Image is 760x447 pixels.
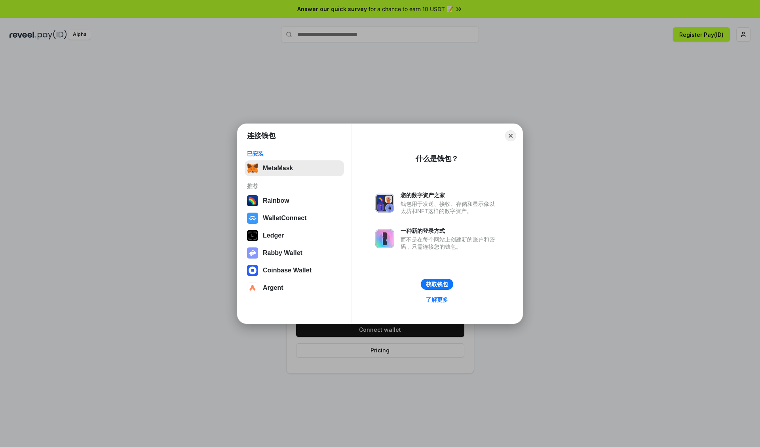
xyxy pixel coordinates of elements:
[263,249,302,257] div: Rabby Wallet
[247,282,258,293] img: svg+xml,%3Csvg%20width%3D%2228%22%20height%3D%2228%22%20viewBox%3D%220%200%2028%2028%22%20fill%3D...
[401,192,499,199] div: 您的数字资产之家
[245,193,344,209] button: Rainbow
[263,284,283,291] div: Argent
[247,150,342,157] div: 已安装
[263,165,293,172] div: MetaMask
[245,228,344,243] button: Ledger
[426,281,448,288] div: 获取钱包
[247,230,258,241] img: svg+xml,%3Csvg%20xmlns%3D%22http%3A%2F%2Fwww.w3.org%2F2000%2Fsvg%22%20width%3D%2228%22%20height%3...
[426,296,448,303] div: 了解更多
[263,267,312,274] div: Coinbase Wallet
[401,236,499,250] div: 而不是在每个网站上创建新的账户和密码，只需连接您的钱包。
[421,295,453,305] a: 了解更多
[263,215,307,222] div: WalletConnect
[245,210,344,226] button: WalletConnect
[245,160,344,176] button: MetaMask
[245,245,344,261] button: Rabby Wallet
[247,265,258,276] img: svg+xml,%3Csvg%20width%3D%2228%22%20height%3D%2228%22%20viewBox%3D%220%200%2028%2028%22%20fill%3D...
[375,194,394,213] img: svg+xml,%3Csvg%20xmlns%3D%22http%3A%2F%2Fwww.w3.org%2F2000%2Fsvg%22%20fill%3D%22none%22%20viewBox...
[401,200,499,215] div: 钱包用于发送、接收、存储和显示像以太坊和NFT这样的数字资产。
[416,154,458,164] div: 什么是钱包？
[245,262,344,278] button: Coinbase Wallet
[245,280,344,296] button: Argent
[375,229,394,248] img: svg+xml,%3Csvg%20xmlns%3D%22http%3A%2F%2Fwww.w3.org%2F2000%2Fsvg%22%20fill%3D%22none%22%20viewBox...
[247,195,258,206] img: svg+xml,%3Csvg%20width%3D%22120%22%20height%3D%22120%22%20viewBox%3D%220%200%20120%20120%22%20fil...
[263,232,284,239] div: Ledger
[247,163,258,174] img: svg+xml,%3Csvg%20fill%3D%22none%22%20height%3D%2233%22%20viewBox%3D%220%200%2035%2033%22%20width%...
[247,131,275,141] h1: 连接钱包
[247,247,258,259] img: svg+xml,%3Csvg%20xmlns%3D%22http%3A%2F%2Fwww.w3.org%2F2000%2Fsvg%22%20fill%3D%22none%22%20viewBox...
[247,183,342,190] div: 推荐
[505,130,516,141] button: Close
[421,279,453,290] button: 获取钱包
[401,227,499,234] div: 一种新的登录方式
[263,197,289,204] div: Rainbow
[247,213,258,224] img: svg+xml,%3Csvg%20width%3D%2228%22%20height%3D%2228%22%20viewBox%3D%220%200%2028%2028%22%20fill%3D...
